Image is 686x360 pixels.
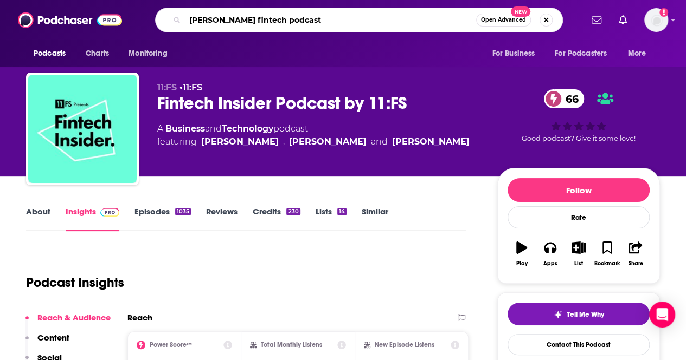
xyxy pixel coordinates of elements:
a: Technology [222,123,273,134]
span: 66 [555,89,584,108]
div: 1035 [175,208,191,215]
a: Show notifications dropdown [587,11,606,29]
h2: Total Monthly Listens [261,341,322,349]
a: Credits230 [253,206,300,231]
button: List [565,234,593,273]
button: Content [25,332,69,352]
span: Tell Me Why [567,310,604,319]
button: tell me why sparkleTell Me Why [508,303,650,325]
div: Rate [508,206,650,228]
span: 11:FS [157,82,177,93]
a: InsightsPodchaser Pro [66,206,119,231]
button: open menu [121,43,181,64]
div: Play [516,260,528,267]
button: Play [508,234,536,273]
div: 66Good podcast? Give it some love! [497,82,660,149]
svg: Add a profile image [659,8,668,17]
span: For Business [492,46,535,61]
a: Business [165,123,205,134]
a: Episodes1035 [134,206,191,231]
a: 66 [544,89,584,108]
a: Sarah Kocianski [392,135,470,148]
span: • [179,82,202,93]
span: Logged in as esmith_bg [644,8,668,32]
a: Lists14 [316,206,347,231]
button: open menu [484,43,548,64]
div: 230 [286,208,300,215]
a: Reviews [206,206,238,231]
div: 14 [337,208,347,215]
span: New [511,6,530,17]
div: Apps [543,260,557,267]
button: Reach & Audience [25,312,111,332]
a: 11:FS [183,82,202,93]
p: Content [37,332,69,343]
div: A podcast [157,122,470,148]
span: featuring [157,135,470,148]
img: Fintech Insider Podcast by 11:FS [28,75,137,183]
p: Reach & Audience [37,312,111,323]
span: Podcasts [34,46,66,61]
button: open menu [548,43,623,64]
span: , [283,135,285,148]
span: More [628,46,646,61]
button: open menu [26,43,80,64]
a: About [26,206,50,231]
button: Apps [536,234,564,273]
div: Search podcasts, credits, & more... [155,8,563,32]
button: open menu [620,43,660,64]
div: Open Intercom Messenger [649,302,675,328]
div: List [574,260,583,267]
button: Follow [508,178,650,202]
a: Similar [362,206,388,231]
a: Jason Bates [289,135,367,148]
button: Show profile menu [644,8,668,32]
a: David Brear [201,135,279,148]
div: Bookmark [594,260,620,267]
a: Charts [79,43,116,64]
span: Charts [86,46,109,61]
a: Show notifications dropdown [614,11,631,29]
button: Share [621,234,650,273]
a: Contact This Podcast [508,334,650,355]
button: Bookmark [593,234,621,273]
input: Search podcasts, credits, & more... [185,11,476,29]
h1: Podcast Insights [26,274,124,291]
span: and [205,123,222,134]
img: tell me why sparkle [554,310,562,319]
h2: Reach [127,312,152,323]
h2: New Episode Listens [375,341,434,349]
img: User Profile [644,8,668,32]
img: Podchaser Pro [100,208,119,217]
img: Podchaser - Follow, Share and Rate Podcasts [18,10,122,30]
span: For Podcasters [555,46,607,61]
div: Share [628,260,643,267]
h2: Power Score™ [150,341,192,349]
span: Open Advanced [481,17,526,23]
button: Open AdvancedNew [476,14,531,27]
span: Monitoring [129,46,167,61]
span: Good podcast? Give it some love! [522,134,636,142]
span: and [371,135,388,148]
